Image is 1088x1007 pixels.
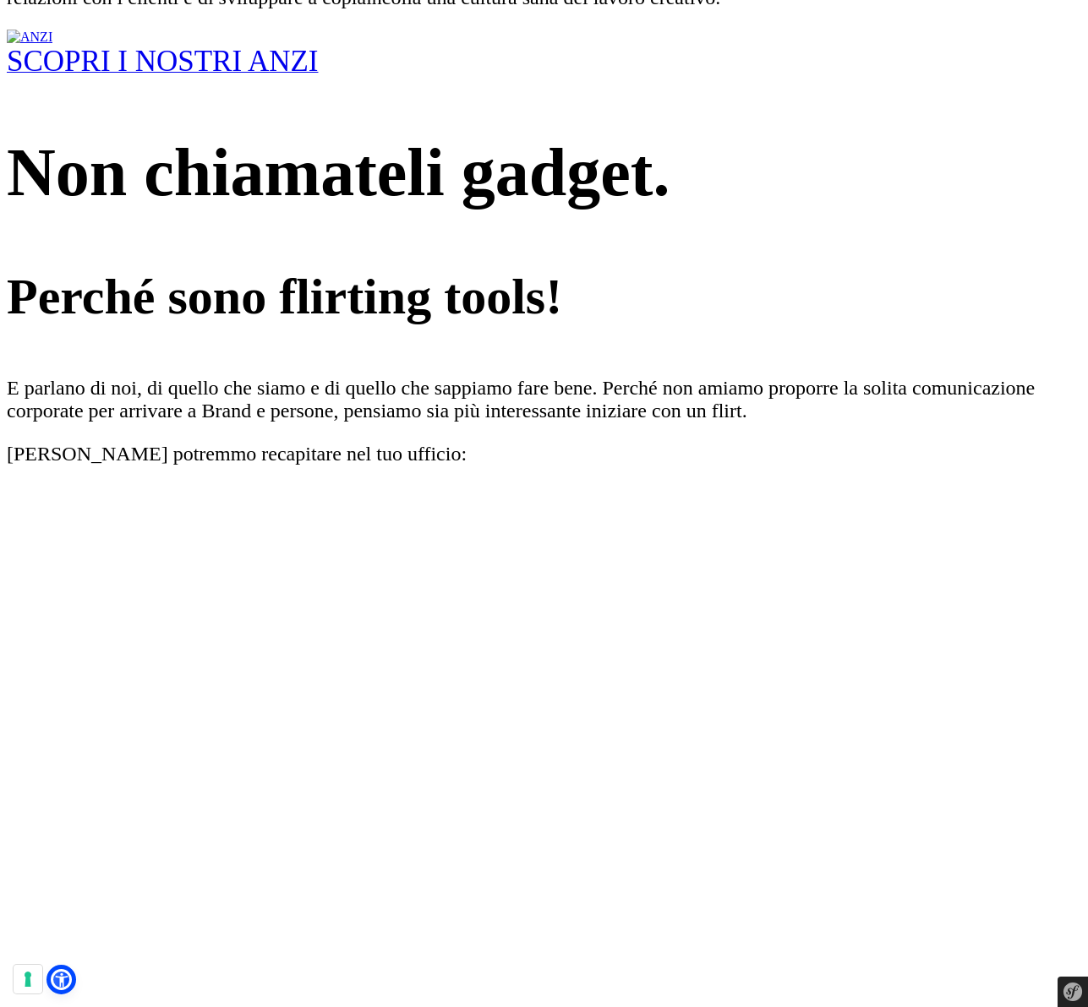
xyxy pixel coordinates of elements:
[7,59,319,73] a: SCOPRI I NOSTRI ANZI
[7,268,1081,326] h3: Perché sono flirting tools!
[7,377,1081,422] p: E parlano di noi, di quello che siamo e di quello che sappiamo fare bene. Perché non amiamo propo...
[14,965,42,993] button: Le tue preferenze relative al consenso per le tecnologie di tracciamento
[7,45,319,78] span: SCOPRI I NOSTRI ANZI
[7,134,1081,211] h2: Non chiamateli gadget.
[7,443,1081,465] p: [PERSON_NAME] potremmo recapitare nel tuo ufficio:
[7,30,52,45] img: ANZI
[51,969,72,990] a: Open Accessibility Menu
